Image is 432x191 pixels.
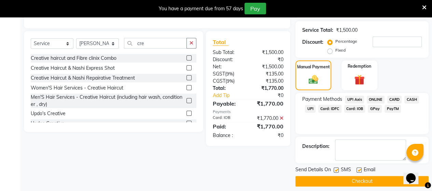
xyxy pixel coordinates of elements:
[31,55,116,62] div: Creative haircut and Fibre clinix Combo
[248,122,289,131] div: ₹1,770.00
[213,39,228,46] span: Total
[302,96,342,103] span: Payment Methods
[404,96,419,104] span: CASH
[31,110,66,117] div: Updo's Creative
[367,96,385,104] span: ONLINE
[213,109,283,115] div: Payments
[385,105,401,113] span: PayTM
[227,78,233,84] span: 9%
[31,84,123,92] div: Women'S Hair Services - Creative Haircut
[336,27,358,34] div: ₹1,500.00
[208,70,248,78] div: ( )
[295,166,331,175] span: Send Details On
[248,56,289,63] div: ₹0
[255,92,289,99] div: ₹0
[248,70,289,78] div: ₹135.00
[306,74,321,85] img: _cash.svg
[248,49,289,56] div: ₹1,500.00
[348,63,371,69] label: Redemption
[345,96,364,104] span: UPI Axis
[248,85,289,92] div: ₹1,770.00
[213,71,225,77] span: SGST
[31,94,184,108] div: Men'S Hair Services - Creative Haircut (including hair wash, conditioner , dry)
[31,74,135,82] div: Creative Haircut & Nashi Repairative Treatment
[403,164,425,184] iframe: chat widget
[318,105,342,113] span: Card: IDFC
[387,96,402,104] span: CARD
[208,99,248,108] div: Payable:
[248,132,289,139] div: ₹0
[364,166,375,175] span: Email
[208,92,255,99] a: Add Tip
[208,115,248,122] div: Card: IOB
[208,132,248,139] div: Balance :
[248,63,289,70] div: ₹1,500.00
[226,71,233,77] span: 9%
[351,73,368,86] img: _gift.svg
[335,47,346,53] label: Fixed
[208,85,248,92] div: Total:
[368,105,382,113] span: GPay
[124,38,187,49] input: Search or Scan
[302,143,330,150] div: Description:
[302,27,333,34] div: Service Total:
[208,122,248,131] div: Paid:
[31,65,115,72] div: Creative Haircut & Nashi Express Shot
[302,39,323,46] div: Discount:
[208,63,248,70] div: Net:
[31,120,65,127] div: Updos Creative
[159,5,243,12] div: You have a payment due from 57 days
[208,78,248,85] div: ( )
[344,105,365,113] span: Card: IOB
[248,78,289,85] div: ₹135.00
[248,115,289,122] div: ₹1,770.00
[245,3,266,14] button: Pay
[295,176,429,187] button: Checkout
[297,64,330,70] label: Manual Payment
[213,78,225,84] span: CGST
[305,105,316,113] span: UPI
[208,49,248,56] div: Sub Total:
[335,38,357,44] label: Percentage
[341,166,351,175] span: SMS
[248,99,289,108] div: ₹1,770.00
[208,56,248,63] div: Discount:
